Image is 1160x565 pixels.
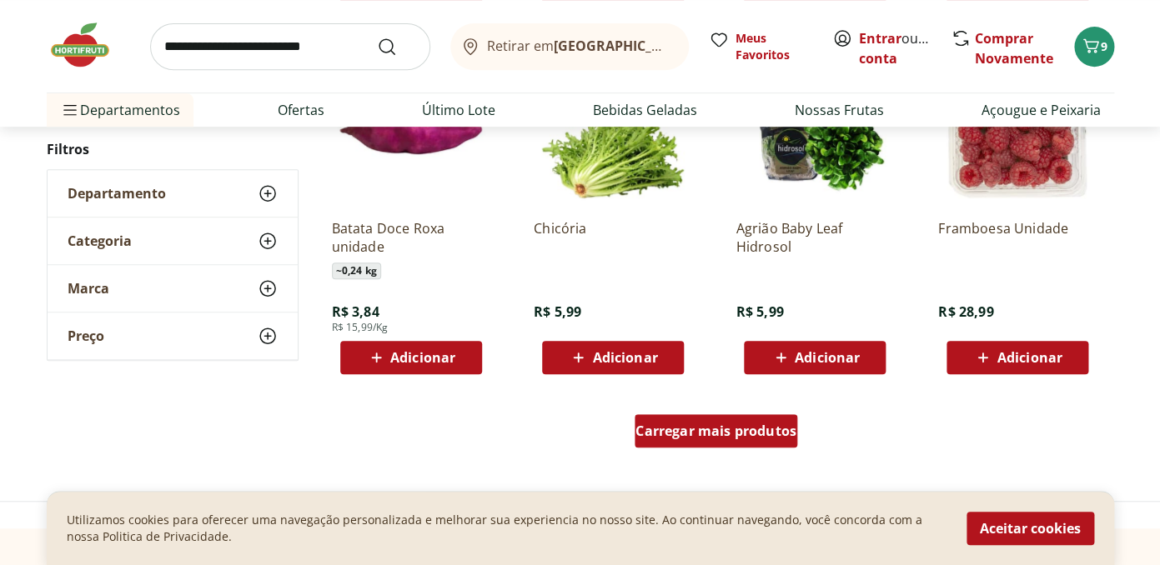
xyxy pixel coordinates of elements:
[736,219,894,256] a: Agrião Baby Leaf Hidrosol
[534,219,692,256] a: Chicória
[554,37,835,55] b: [GEOGRAPHIC_DATA]/[GEOGRAPHIC_DATA]
[982,100,1101,120] a: Açougue e Peixaria
[1101,38,1107,54] span: 9
[947,341,1088,374] button: Adicionar
[542,341,684,374] button: Adicionar
[967,512,1094,545] button: Aceitar cookies
[68,328,104,345] span: Preço
[592,351,657,364] span: Adicionar
[67,512,947,545] p: Utilizamos cookies para oferecer uma navegação personalizada e melhorar sua experiencia no nosso ...
[47,20,130,70] img: Hortifruti
[635,414,797,454] a: Carregar mais produtos
[997,351,1062,364] span: Adicionar
[60,90,80,130] button: Menu
[709,30,812,63] a: Meus Favoritos
[635,424,796,437] span: Carregar mais produtos
[859,29,901,47] a: Entrar
[859,29,951,67] a: Criar conta
[534,302,581,321] span: R$ 5,99
[278,100,324,120] a: Ofertas
[736,30,812,63] span: Meus Favoritos
[332,47,490,206] img: Batata Doce Roxa unidade
[68,281,109,297] span: Marca
[48,171,298,217] button: Departamento
[593,100,697,120] a: Bebidas Geladas
[450,23,689,70] button: Retirar em[GEOGRAPHIC_DATA]/[GEOGRAPHIC_DATA]
[975,29,1053,67] a: Comprar Novamente
[859,28,933,68] span: ou
[47,133,299,167] h2: Filtros
[736,47,894,206] img: Agrião Baby Leaf Hidrosol
[736,302,783,321] span: R$ 5,99
[795,100,884,120] a: Nossas Frutas
[332,262,381,279] span: ~ 0,24 kg
[150,23,430,70] input: search
[48,313,298,360] button: Preço
[1074,27,1114,67] button: Carrinho
[68,186,166,202] span: Departamento
[332,302,379,321] span: R$ 3,84
[744,341,886,374] button: Adicionar
[938,47,1097,206] img: Framboesa Unidade
[795,351,860,364] span: Adicionar
[332,321,389,334] span: R$ 15,99/Kg
[390,351,455,364] span: Adicionar
[377,37,417,57] button: Submit Search
[938,302,993,321] span: R$ 28,99
[938,219,1097,256] a: Framboesa Unidade
[48,218,298,265] button: Categoria
[534,47,692,206] img: Chicória
[48,266,298,312] button: Marca
[422,100,495,120] a: Último Lote
[60,90,180,130] span: Departamentos
[340,341,482,374] button: Adicionar
[332,219,490,256] a: Batata Doce Roxa unidade
[68,233,132,250] span: Categoria
[487,38,671,53] span: Retirar em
